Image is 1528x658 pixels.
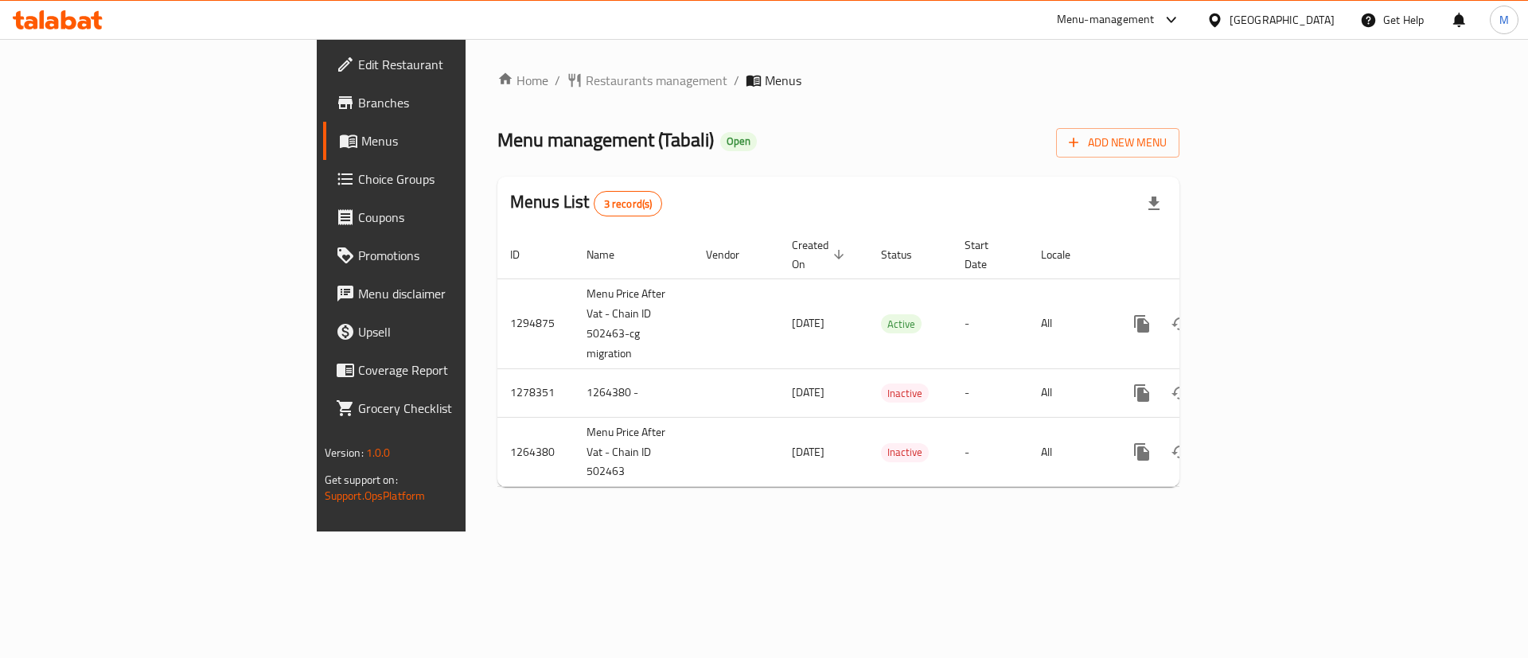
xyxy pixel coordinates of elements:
span: Vendor [706,245,760,264]
div: [GEOGRAPHIC_DATA] [1230,11,1335,29]
nav: breadcrumb [497,71,1179,90]
span: Created On [792,236,849,274]
span: Inactive [881,443,929,461]
div: Menu-management [1057,10,1155,29]
span: Add New Menu [1069,133,1167,153]
span: Menus [361,131,559,150]
span: Menu management ( Tabali ) [497,122,714,158]
button: Change Status [1161,374,1199,412]
td: All [1028,278,1110,368]
table: enhanced table [497,231,1288,488]
span: Coupons [358,208,559,227]
span: Locale [1041,245,1091,264]
li: / [734,71,739,90]
span: [DATE] [792,382,824,403]
a: Grocery Checklist [323,389,572,427]
a: Coverage Report [323,351,572,389]
span: Upsell [358,322,559,341]
span: Inactive [881,384,929,403]
span: Restaurants management [586,71,727,90]
span: Version: [325,442,364,463]
button: Change Status [1161,433,1199,471]
button: more [1123,433,1161,471]
button: more [1123,305,1161,343]
a: Support.OpsPlatform [325,485,426,506]
button: Change Status [1161,305,1199,343]
span: Status [881,245,933,264]
span: Start Date [965,236,1009,274]
a: Upsell [323,313,572,351]
div: Total records count [594,191,663,216]
button: more [1123,374,1161,412]
th: Actions [1110,231,1288,279]
span: 1.0.0 [366,442,391,463]
a: Edit Restaurant [323,45,572,84]
td: - [952,417,1028,487]
td: - [952,278,1028,368]
a: Restaurants management [567,71,727,90]
a: Branches [323,84,572,122]
h2: Menus List [510,190,662,216]
span: Menu disclaimer [358,284,559,303]
span: Menus [765,71,801,90]
td: All [1028,368,1110,417]
a: Menus [323,122,572,160]
span: [DATE] [792,442,824,462]
span: Promotions [358,246,559,265]
span: Name [587,245,635,264]
span: Coverage Report [358,360,559,380]
a: Choice Groups [323,160,572,198]
span: ID [510,245,540,264]
div: Export file [1135,185,1173,223]
td: Menu Price After Vat - Chain ID 502463 [574,417,693,487]
span: Grocery Checklist [358,399,559,418]
span: Get support on: [325,469,398,490]
div: Active [881,314,922,333]
span: M [1499,11,1509,29]
td: All [1028,417,1110,487]
button: Add New Menu [1056,128,1179,158]
span: Choice Groups [358,169,559,189]
span: Edit Restaurant [358,55,559,74]
td: 1264380 - [574,368,693,417]
div: Open [720,132,757,151]
a: Coupons [323,198,572,236]
span: Open [720,134,757,148]
span: 3 record(s) [594,197,662,212]
span: [DATE] [792,313,824,333]
span: Active [881,315,922,333]
a: Menu disclaimer [323,274,572,313]
span: Branches [358,93,559,112]
td: - [952,368,1028,417]
a: Promotions [323,236,572,274]
td: Menu Price After Vat - Chain ID 502463-cg migration [574,278,693,368]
